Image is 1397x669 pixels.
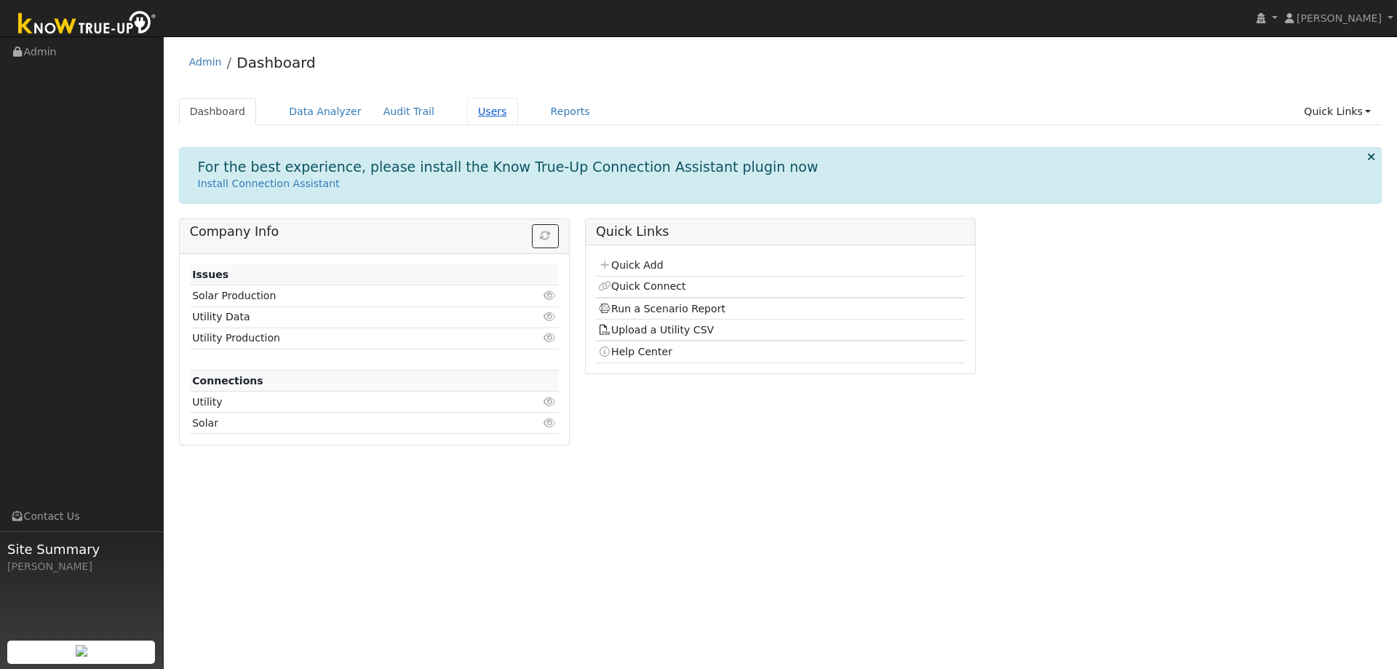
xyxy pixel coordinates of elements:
[11,8,164,41] img: Know True-Up
[598,280,685,292] a: Quick Connect
[598,346,672,357] a: Help Center
[179,98,257,125] a: Dashboard
[540,98,601,125] a: Reports
[192,269,228,280] strong: Issues
[278,98,373,125] a: Data Analyzer
[189,56,222,68] a: Admin
[236,54,316,71] a: Dashboard
[190,328,499,349] td: Utility Production
[7,539,156,559] span: Site Summary
[190,392,499,413] td: Utility
[598,303,725,314] a: Run a Scenario Report
[467,98,518,125] a: Users
[544,333,557,343] i: Click to view
[596,224,965,240] h5: Quick Links
[544,312,557,322] i: Click to view
[1293,98,1382,125] a: Quick Links
[190,306,499,328] td: Utility Data
[544,418,557,428] i: Click to view
[598,259,663,271] a: Quick Add
[598,324,714,336] a: Upload a Utility CSV
[544,397,557,407] i: Click to view
[7,559,156,574] div: [PERSON_NAME]
[76,645,87,657] img: retrieve
[190,224,559,240] h5: Company Info
[192,375,263,387] strong: Connections
[373,98,445,125] a: Audit Trail
[190,285,499,306] td: Solar Production
[544,290,557,301] i: Click to view
[1297,12,1382,24] span: [PERSON_NAME]
[198,178,340,189] a: Install Connection Assistant
[190,413,499,434] td: Solar
[198,159,819,175] h1: For the best experience, please install the Know True-Up Connection Assistant plugin now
